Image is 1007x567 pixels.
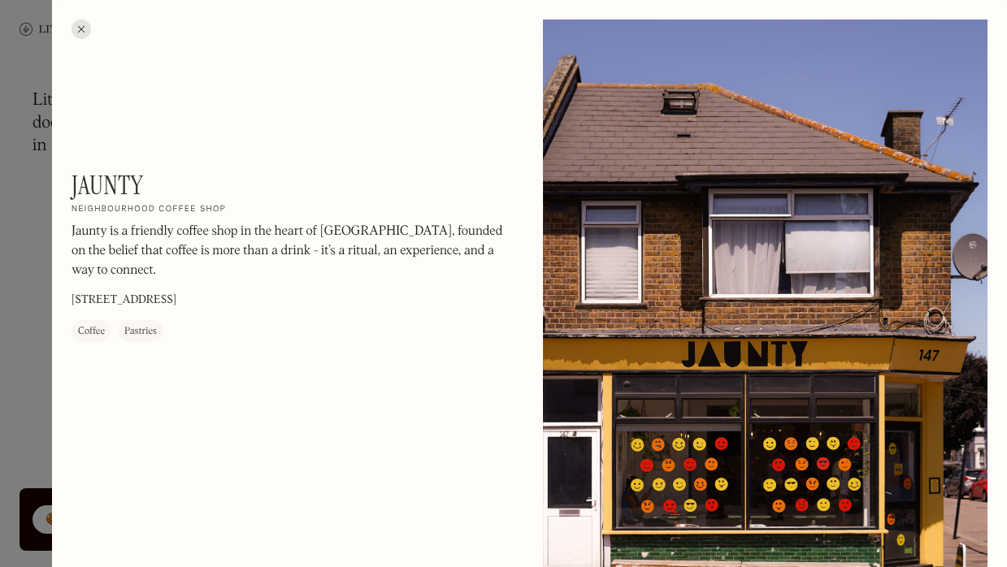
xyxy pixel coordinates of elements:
div: Coffee [78,324,105,340]
p: [STREET_ADDRESS] [72,292,176,309]
h1: Jaunty [72,170,143,201]
div: Pastries [124,324,157,340]
h2: Neighbourhood coffee shop [72,205,226,216]
p: Jaunty is a friendly coffee shop in the heart of [GEOGRAPHIC_DATA], founded on the belief that co... [72,223,510,281]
